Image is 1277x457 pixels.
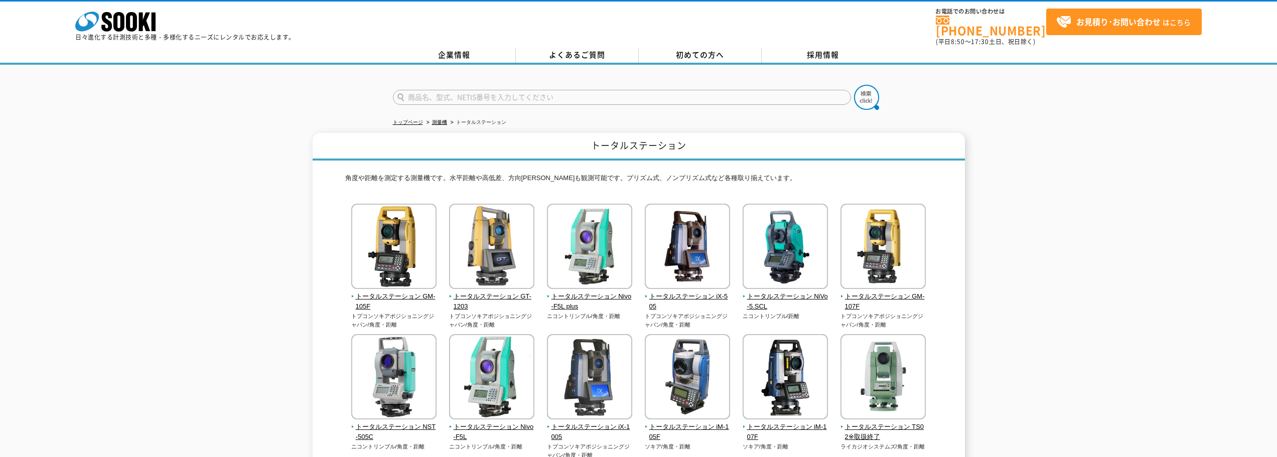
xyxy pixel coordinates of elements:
p: ソキア/角度・距離 [645,442,731,451]
p: トプコンソキアポジショニングジャパン/角度・距離 [449,312,535,329]
span: トータルステーション Nivo-F5L plus [547,291,633,313]
a: [PHONE_NUMBER] [936,16,1046,36]
span: トータルステーション TS02※取扱終了 [840,422,926,443]
h1: トータルステーション [313,133,965,161]
a: トータルステーション NiVo-5.SCL [743,282,828,312]
img: トータルステーション GM-105F [351,204,437,291]
p: ニコントリンブル/角度・距離 [547,312,633,321]
span: はこちら [1056,15,1191,30]
p: トプコンソキアポジショニングジャパン/角度・距離 [840,312,926,329]
span: トータルステーション GT-1203 [449,291,535,313]
span: トータルステーション iX-505 [645,291,731,313]
a: よくあるご質問 [516,48,639,63]
p: 日々進化する計測技術と多種・多様化するニーズにレンタルでお応えします。 [75,34,295,40]
img: btn_search.png [854,85,879,110]
input: 商品名、型式、NETIS番号を入力してください [393,90,851,105]
img: トータルステーション NST-505C [351,334,437,422]
span: 17:30 [971,37,989,46]
a: 採用情報 [762,48,885,63]
img: トータルステーション GM-107F [840,204,926,291]
a: トータルステーション NST-505C [351,412,437,442]
span: トータルステーション iX-1005 [547,422,633,443]
span: トータルステーション GM-107F [840,291,926,313]
a: トータルステーション Nivo-F5L plus [547,282,633,312]
span: トータルステーション NiVo-5.SCL [743,291,828,313]
span: 初めての方へ [676,49,724,60]
img: トータルステーション iM-105F [645,334,730,422]
span: トータルステーション iM-107F [743,422,828,443]
a: トータルステーション iM-107F [743,412,828,442]
p: トプコンソキアポジショニングジャパン/角度・距離 [351,312,437,329]
p: トプコンソキアポジショニングジャパン/角度・距離 [645,312,731,329]
li: トータルステーション [449,117,506,128]
p: ニコントリンブル/距離 [743,312,828,321]
p: ソキア/角度・距離 [743,442,828,451]
p: ニコントリンブル/角度・距離 [351,442,437,451]
span: 8:50 [951,37,965,46]
a: 測量機 [432,119,447,125]
span: トータルステーション GM-105F [351,291,437,313]
span: お電話でのお問い合わせは [936,9,1046,15]
a: 初めての方へ [639,48,762,63]
p: ライカジオシステムズ/角度・距離 [840,442,926,451]
span: トータルステーション NST-505C [351,422,437,443]
a: トータルステーション GT-1203 [449,282,535,312]
img: トータルステーション NiVo-5.SCL [743,204,828,291]
span: (平日 ～ 土日、祝日除く) [936,37,1035,46]
img: トータルステーション iX-505 [645,204,730,291]
span: トータルステーション Nivo-F5L [449,422,535,443]
img: トータルステーション iM-107F [743,334,828,422]
a: トータルステーション iM-105F [645,412,731,442]
strong: お見積り･お問い合わせ [1076,16,1161,28]
img: トータルステーション Nivo-F5L [449,334,534,422]
a: 企業情報 [393,48,516,63]
img: トータルステーション TS02※取扱終了 [840,334,926,422]
img: トータルステーション Nivo-F5L plus [547,204,632,291]
p: ニコントリンブル/角度・距離 [449,442,535,451]
a: トータルステーション iX-505 [645,282,731,312]
img: トータルステーション GT-1203 [449,204,534,291]
a: トータルステーション GM-107F [840,282,926,312]
span: トータルステーション iM-105F [645,422,731,443]
a: お見積り･お問い合わせはこちら [1046,9,1202,35]
a: トータルステーション iX-1005 [547,412,633,442]
a: トータルステーション GM-105F [351,282,437,312]
a: トータルステーション Nivo-F5L [449,412,535,442]
p: 角度や距離を測定する測量機です。水平距離や高低差、方向[PERSON_NAME]も観測可能です。プリズム式、ノンプリズム式など各種取り揃えています。 [345,173,932,189]
img: トータルステーション iX-1005 [547,334,632,422]
a: トータルステーション TS02※取扱終了 [840,412,926,442]
a: トップページ [393,119,423,125]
